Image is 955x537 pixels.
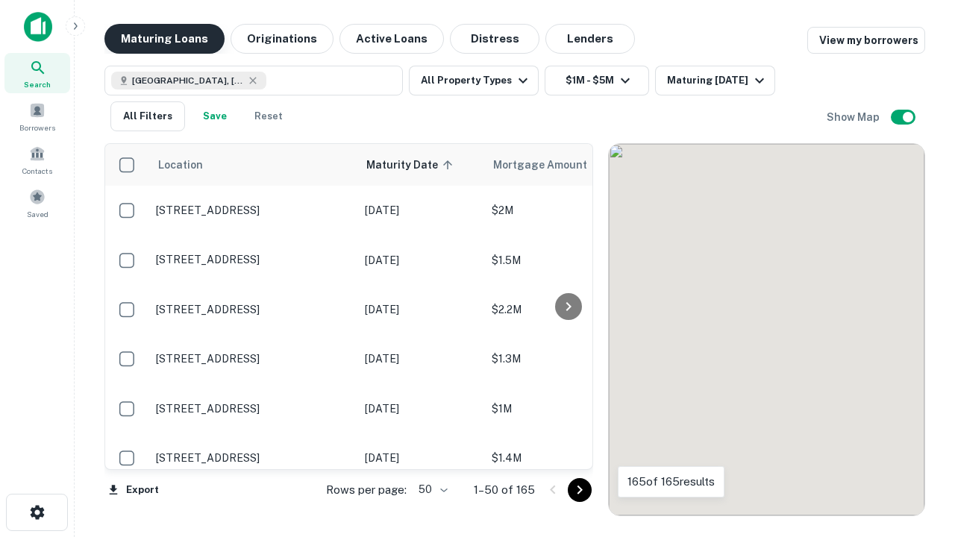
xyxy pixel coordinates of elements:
button: Originations [231,24,334,54]
span: Search [24,78,51,90]
p: [DATE] [365,401,477,417]
a: Saved [4,183,70,223]
a: View my borrowers [807,27,925,54]
th: Mortgage Amount [484,144,648,186]
p: $1.3M [492,351,641,367]
span: Location [157,156,203,174]
p: $1.5M [492,252,641,268]
span: Maturity Date [366,156,457,174]
p: [STREET_ADDRESS] [156,253,350,266]
p: [STREET_ADDRESS] [156,303,350,316]
p: Rows per page: [326,481,407,499]
button: Lenders [545,24,635,54]
button: $1M - $5M [545,66,649,95]
button: Maturing Loans [104,24,225,54]
button: Reset [245,101,292,131]
th: Maturity Date [357,144,484,186]
span: Saved [27,208,48,220]
p: 1–50 of 165 [474,481,535,499]
p: $1.4M [492,450,641,466]
button: Active Loans [339,24,444,54]
a: Search [4,53,70,93]
button: [GEOGRAPHIC_DATA], [GEOGRAPHIC_DATA], [GEOGRAPHIC_DATA] [104,66,403,95]
div: 50 [413,479,450,500]
th: Location [148,144,357,186]
p: $2.2M [492,301,641,318]
a: Contacts [4,139,70,180]
div: 0 0 [609,144,924,515]
span: Mortgage Amount [493,156,607,174]
p: 165 of 165 results [627,473,715,491]
h6: Show Map [827,109,882,125]
span: Borrowers [19,122,55,134]
p: $2M [492,202,641,219]
p: [STREET_ADDRESS] [156,352,350,365]
button: Export [104,479,163,501]
img: capitalize-icon.png [24,12,52,42]
p: [DATE] [365,351,477,367]
span: [GEOGRAPHIC_DATA], [GEOGRAPHIC_DATA], [GEOGRAPHIC_DATA] [132,74,244,87]
p: [STREET_ADDRESS] [156,451,350,465]
button: Distress [450,24,539,54]
p: [DATE] [365,450,477,466]
p: [DATE] [365,252,477,268]
iframe: Chat Widget [880,418,955,489]
p: [STREET_ADDRESS] [156,204,350,217]
div: Maturing [DATE] [667,72,768,89]
p: [DATE] [365,301,477,318]
button: Save your search to get updates of matches that match your search criteria. [191,101,239,131]
span: Contacts [22,165,52,177]
p: [DATE] [365,202,477,219]
button: Go to next page [568,478,592,502]
a: Borrowers [4,96,70,136]
p: $1M [492,401,641,417]
button: All Property Types [409,66,539,95]
button: All Filters [110,101,185,131]
button: Maturing [DATE] [655,66,775,95]
p: [STREET_ADDRESS] [156,402,350,415]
